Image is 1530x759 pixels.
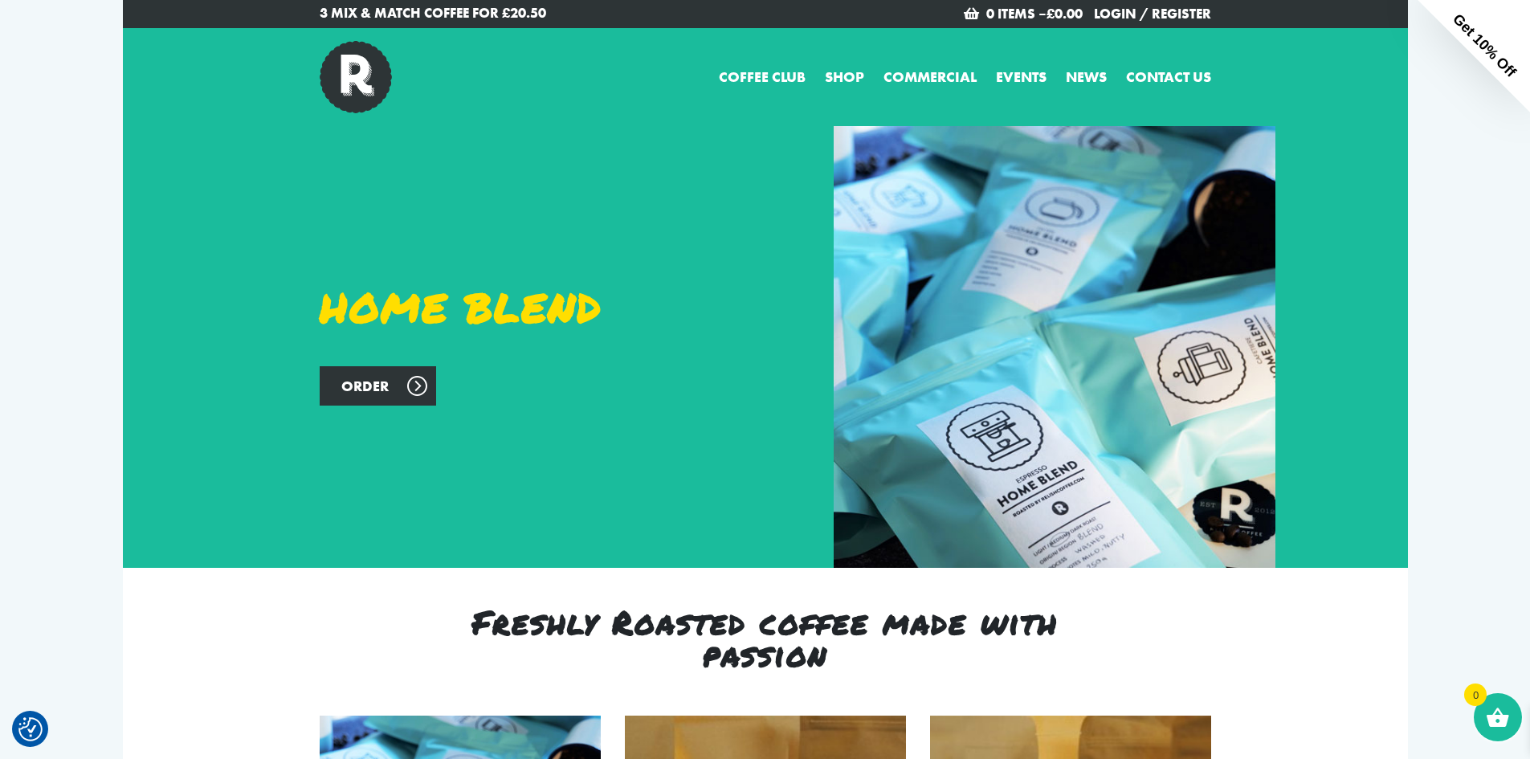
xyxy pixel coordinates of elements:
[825,66,864,88] a: Shop
[1066,66,1107,88] a: News
[320,41,392,113] img: Relish Coffee
[1464,684,1487,706] span: 0
[719,66,806,88] a: Coffee Club
[18,717,43,741] button: Consent Preferences
[1126,66,1211,88] a: Contact us
[883,66,977,88] a: Commercial
[472,606,1059,671] h2: Freshly Roasted coffee made with passion
[18,717,43,741] img: Revisit consent button
[1094,5,1211,22] a: Login / Register
[320,288,753,328] h1: Home Blend
[1450,10,1519,80] span: Get 10% Off
[320,366,436,406] a: Order
[986,5,1083,22] a: 0 items –£0.00
[1047,5,1055,22] span: £
[996,66,1047,88] a: Events
[320,3,753,24] a: 3 Mix & Match Coffee for £20.50
[1047,5,1083,22] bdi: 0.00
